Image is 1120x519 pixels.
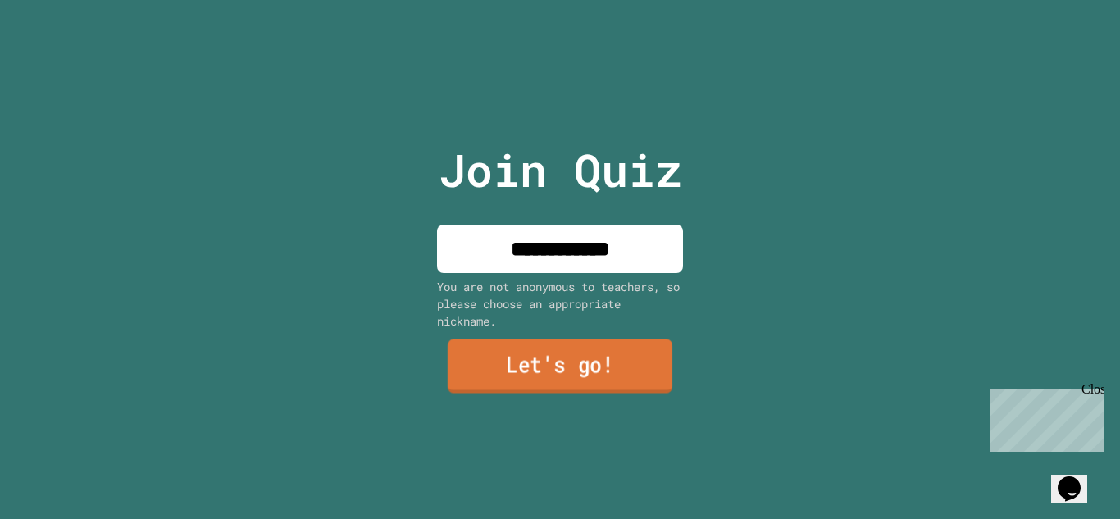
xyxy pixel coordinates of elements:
[7,7,113,104] div: Chat with us now!Close
[448,339,672,394] a: Let's go!
[437,278,683,330] div: You are not anonymous to teachers, so please choose an appropriate nickname.
[984,382,1104,452] iframe: chat widget
[1051,453,1104,503] iframe: chat widget
[439,136,682,204] p: Join Quiz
